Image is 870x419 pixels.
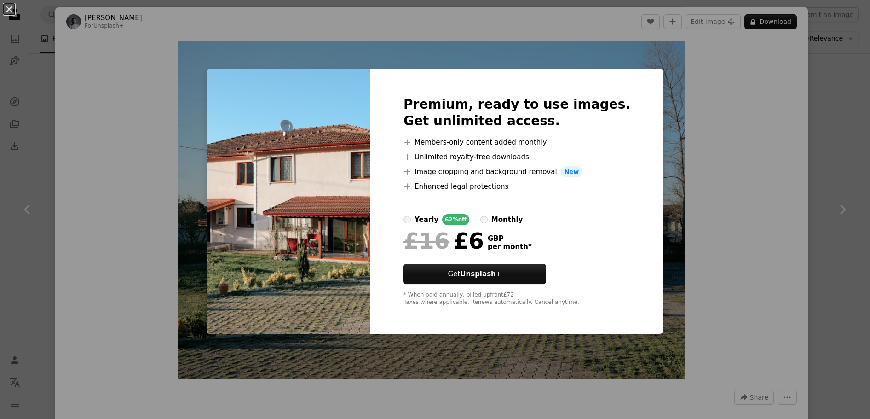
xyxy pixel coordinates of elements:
[403,166,630,177] li: Image cropping and background removal
[403,229,484,253] div: £6
[403,137,630,148] li: Members-only content added monthly
[403,181,630,192] li: Enhanced legal protections
[442,214,469,225] div: 62% off
[403,229,449,253] span: £16
[403,151,630,163] li: Unlimited royalty-free downloads
[480,216,488,223] input: monthly
[403,216,411,223] input: yearly62%off
[207,69,370,334] img: premium_photo-1680300960892-bd11b59b469b
[488,243,532,251] span: per month *
[403,291,630,306] div: * When paid annually, billed upfront £72 Taxes where applicable. Renews automatically. Cancel any...
[460,270,501,278] strong: Unsplash+
[403,264,546,284] button: GetUnsplash+
[491,214,523,225] div: monthly
[488,234,532,243] span: GBP
[561,166,583,177] span: New
[403,96,630,129] h2: Premium, ready to use images. Get unlimited access.
[415,214,438,225] div: yearly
